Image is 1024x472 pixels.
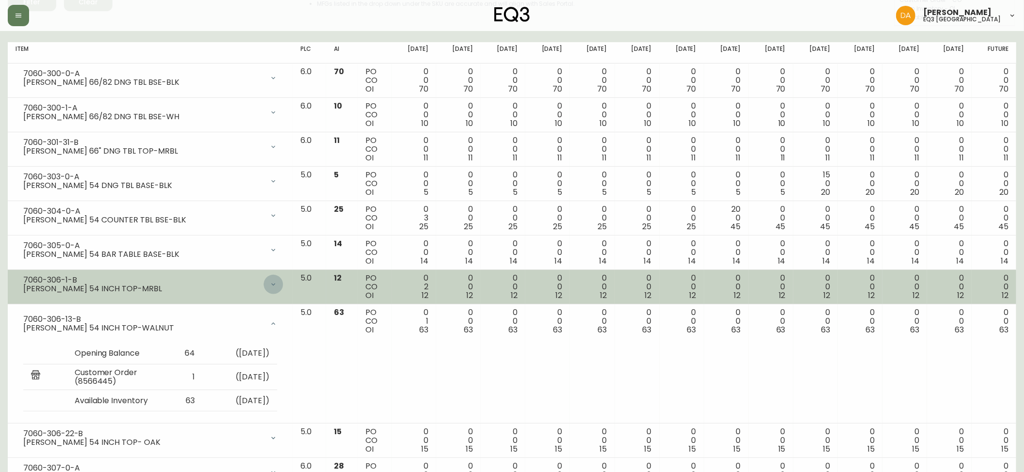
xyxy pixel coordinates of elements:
span: 25 [419,221,428,232]
span: OI [365,221,374,232]
div: [PERSON_NAME] 54 BAR TABLE BASE-BLK [23,250,264,259]
span: 12 [1002,290,1008,301]
div: 0 0 [533,67,562,94]
span: 25 [598,221,607,232]
div: 0 0 [667,67,696,94]
th: [DATE] [793,42,838,63]
span: 70 [687,83,696,94]
span: 10 [957,118,964,129]
div: 0 0 [712,239,741,266]
span: 10 [511,118,518,129]
span: 20 [866,187,875,198]
div: 0 0 [533,239,562,266]
div: 0 0 [623,308,652,334]
span: 14 [778,255,786,267]
span: 11 [647,152,652,163]
img: dd1a7e8db21a0ac8adbf82b84ca05374 [896,6,915,25]
div: 7060-304-0-A [23,207,264,216]
span: 5 [334,169,339,180]
div: 0 0 [712,308,741,334]
div: 0 0 [712,136,741,162]
span: 70 [731,83,741,94]
span: 11 [334,135,340,146]
div: 0 0 [667,102,696,128]
div: 0 0 [444,205,473,231]
div: 0 0 [846,308,875,334]
div: 0 0 [846,205,875,231]
span: 14 [1001,255,1008,267]
div: 0 0 [935,205,964,231]
span: 10 [600,118,607,129]
span: 12 [511,290,518,301]
img: retail_report.svg [31,370,40,382]
div: 0 0 [578,239,607,266]
span: 63 [687,324,696,335]
div: 0 0 [623,171,652,197]
div: 0 0 [399,136,428,162]
div: 0 0 [890,205,919,231]
span: [PERSON_NAME] [923,9,992,16]
div: 7060-306-13-B [23,315,264,324]
div: 0 0 [846,102,875,128]
div: 7060-306-13-B[PERSON_NAME] 54 INCH TOP-WALNUT [16,308,285,339]
span: 12 [334,272,342,283]
div: 0 0 [488,239,518,266]
div: 0 0 [979,239,1008,266]
span: OI [365,255,374,267]
div: 0 0 [935,308,964,334]
div: 0 0 [979,102,1008,128]
span: 10 [823,118,830,129]
span: 11 [870,152,875,163]
div: 0 0 [712,67,741,94]
span: 70 [910,83,919,94]
div: PO CO [365,308,384,334]
span: 45 [775,221,786,232]
td: 5.0 [293,236,326,270]
div: 0 0 [533,205,562,231]
td: 5.0 [293,201,326,236]
span: 70 [463,83,473,94]
div: 0 0 [533,274,562,300]
div: 0 0 [890,308,919,334]
span: 5 [558,187,563,198]
div: 0 0 [533,136,562,162]
div: 0 0 [935,102,964,128]
span: 10 [778,118,786,129]
div: PO CO [365,171,384,197]
div: 0 0 [979,171,1008,197]
div: 0 0 [979,205,1008,231]
div: [PERSON_NAME] 66/82 DNG TBL BSE-WH [23,112,264,121]
span: 10 [334,100,342,111]
span: 14 [599,255,607,267]
span: 45 [954,221,964,232]
div: 0 0 [488,67,518,94]
div: 0 0 [801,274,830,300]
span: 63 [732,324,741,335]
div: 0 0 [756,308,786,334]
div: 0 0 [623,205,652,231]
span: 20 [999,187,1008,198]
span: 12 [466,290,473,301]
div: [PERSON_NAME] 66" DNG TBL TOP-MRBL [23,147,264,156]
div: 0 0 [623,136,652,162]
div: 0 0 [979,136,1008,162]
span: 45 [865,221,875,232]
span: 12 [868,290,875,301]
div: 0 0 [444,239,473,266]
div: 0 0 [667,136,696,162]
div: 7060-300-0-A[PERSON_NAME] 66/82 DNG TBL BSE-BLK [16,67,285,89]
span: 12 [645,290,652,301]
div: 7060-303-0-A[PERSON_NAME] 54 DNG TBL BASE-BLK [16,171,285,192]
div: 0 0 [533,308,562,334]
div: 0 0 [935,239,964,266]
span: 25 [464,221,473,232]
div: 0 0 [399,239,428,266]
div: 0 0 [488,136,518,162]
div: 0 0 [979,67,1008,94]
div: 7060-306-22-B [23,429,264,438]
span: 12 [913,290,919,301]
span: 70 [334,66,344,77]
div: 0 1 [399,308,428,334]
div: 0 0 [846,136,875,162]
td: 5.0 [293,167,326,201]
